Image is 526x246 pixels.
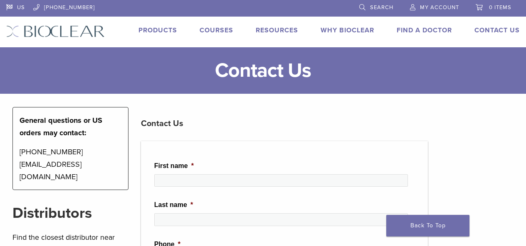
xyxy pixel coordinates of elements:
[370,4,393,11] span: Search
[256,26,298,34] a: Resources
[141,114,428,134] h3: Contact Us
[397,26,452,34] a: Find A Doctor
[6,25,105,37] img: Bioclear
[474,26,520,34] a: Contact Us
[20,146,121,183] p: [PHONE_NUMBER] [EMAIL_ADDRESS][DOMAIN_NAME]
[12,203,128,223] h2: Distributors
[154,162,194,170] label: First name
[489,4,511,11] span: 0 items
[420,4,459,11] span: My Account
[386,215,469,236] a: Back To Top
[138,26,177,34] a: Products
[20,116,102,137] strong: General questions or US orders may contact:
[200,26,233,34] a: Courses
[154,201,193,209] label: Last name
[321,26,374,34] a: Why Bioclear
